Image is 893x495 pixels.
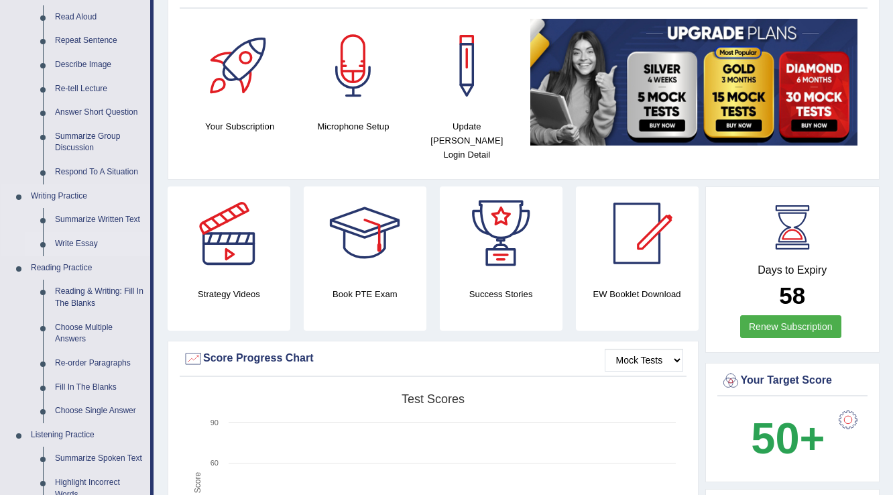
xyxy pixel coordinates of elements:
[211,459,219,467] text: 60
[49,399,150,423] a: Choose Single Answer
[417,119,517,162] h4: Update [PERSON_NAME] Login Detail
[740,315,841,338] a: Renew Subscription
[25,423,150,447] a: Listening Practice
[183,349,683,369] div: Score Progress Chart
[49,101,150,125] a: Answer Short Question
[168,287,290,301] h4: Strategy Videos
[402,392,465,406] tspan: Test scores
[530,19,857,146] img: small5.jpg
[49,316,150,351] a: Choose Multiple Answers
[779,282,805,309] b: 58
[49,351,150,376] a: Re-order Paragraphs
[49,208,150,232] a: Summarize Written Text
[751,414,825,463] b: 50+
[190,119,290,133] h4: Your Subscription
[576,287,699,301] h4: EW Booklet Download
[211,419,219,427] text: 90
[25,184,150,209] a: Writing Practice
[49,376,150,400] a: Fill In The Blanks
[440,287,562,301] h4: Success Stories
[193,472,202,494] tspan: Score
[49,29,150,53] a: Repeat Sentence
[304,287,426,301] h4: Book PTE Exam
[25,256,150,280] a: Reading Practice
[303,119,403,133] h4: Microphone Setup
[721,264,865,276] h4: Days to Expiry
[49,77,150,101] a: Re-tell Lecture
[49,232,150,256] a: Write Essay
[721,371,865,391] div: Your Target Score
[49,447,150,471] a: Summarize Spoken Text
[49,280,150,315] a: Reading & Writing: Fill In The Blanks
[49,160,150,184] a: Respond To A Situation
[49,5,150,30] a: Read Aloud
[49,125,150,160] a: Summarize Group Discussion
[49,53,150,77] a: Describe Image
